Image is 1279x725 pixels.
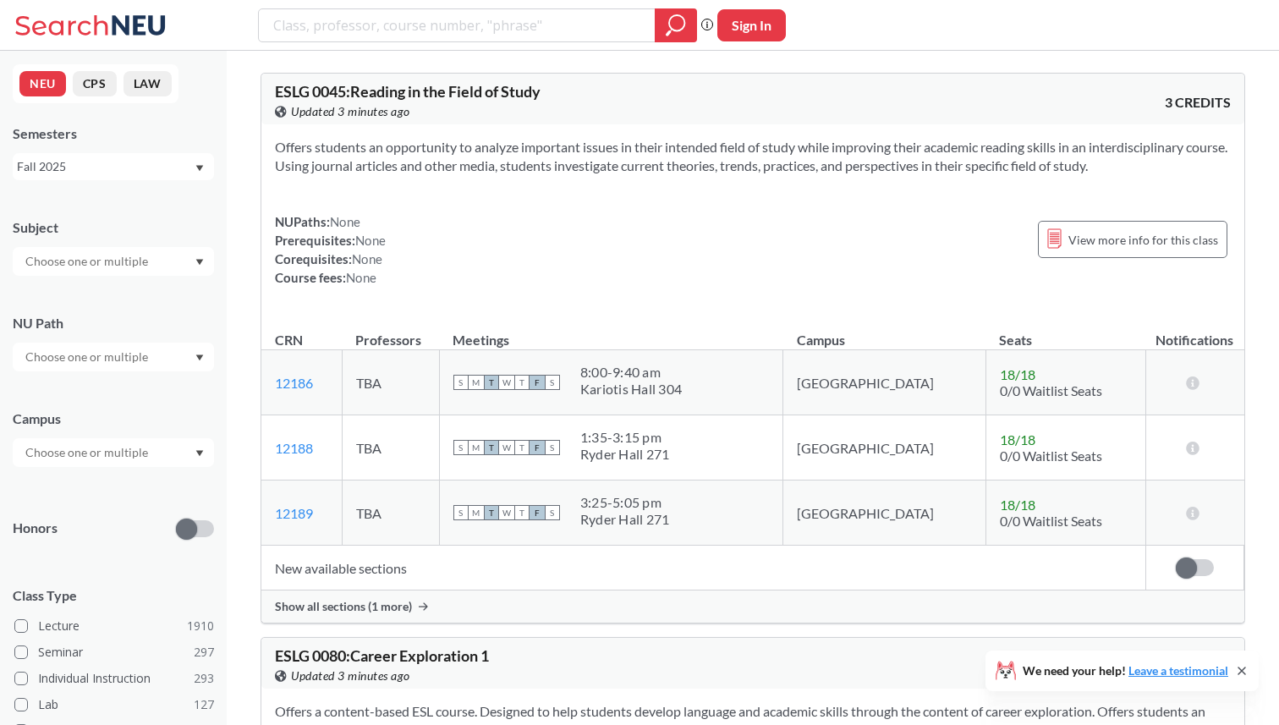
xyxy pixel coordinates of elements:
span: W [499,505,514,520]
span: S [453,440,469,455]
button: CPS [73,71,117,96]
span: View more info for this class [1068,229,1218,250]
svg: Dropdown arrow [195,259,204,266]
th: Meetings [439,314,783,350]
label: Individual Instruction [14,667,214,689]
input: Choose one or multiple [17,442,159,463]
span: 3 CREDITS [1165,93,1231,112]
span: W [499,375,514,390]
span: S [545,505,560,520]
input: Choose one or multiple [17,347,159,367]
div: Fall 2025 [17,157,194,176]
div: Semesters [13,124,214,143]
span: 297 [194,643,214,662]
span: T [484,440,499,455]
td: [GEOGRAPHIC_DATA] [783,481,985,546]
label: Lab [14,694,214,716]
div: CRN [275,331,303,349]
input: Choose one or multiple [17,251,159,272]
span: F [530,375,545,390]
svg: Dropdown arrow [195,165,204,172]
span: We need your help! [1023,665,1228,677]
a: 12188 [275,440,313,456]
span: ESLG 0045 : Reading in the Field of Study [275,82,541,101]
span: None [330,214,360,229]
div: Dropdown arrow [13,343,214,371]
span: 18 / 18 [1000,497,1035,513]
th: Seats [985,314,1145,350]
div: Campus [13,409,214,428]
td: TBA [342,350,439,415]
span: 0/0 Waitlist Seats [1000,513,1102,529]
th: Notifications [1145,314,1243,350]
div: Kariotis Hall 304 [580,381,682,398]
div: Ryder Hall 271 [580,511,670,528]
button: NEU [19,71,66,96]
span: S [545,440,560,455]
svg: Dropdown arrow [195,354,204,361]
span: F [530,505,545,520]
span: 1910 [187,617,214,635]
div: 8:00 - 9:40 am [580,364,682,381]
span: S [545,375,560,390]
span: M [469,375,484,390]
span: 18 / 18 [1000,431,1035,448]
span: F [530,440,545,455]
span: M [469,440,484,455]
button: Sign In [717,9,786,41]
div: NU Path [13,314,214,332]
div: 3:25 - 5:05 pm [580,494,670,511]
td: TBA [342,481,439,546]
td: TBA [342,415,439,481]
th: Professors [342,314,439,350]
div: Ryder Hall 271 [580,446,670,463]
span: None [352,251,382,266]
span: T [514,375,530,390]
div: NUPaths: Prerequisites: Corequisites: Course fees: [275,212,386,287]
span: T [484,375,499,390]
span: 0/0 Waitlist Seats [1000,382,1102,398]
a: Leave a testimonial [1128,663,1228,678]
td: [GEOGRAPHIC_DATA] [783,350,985,415]
span: None [346,270,376,285]
section: Offers students an opportunity to analyze important issues in their intended field of study while... [275,138,1231,175]
label: Lecture [14,615,214,637]
span: Show all sections (1 more) [275,599,412,614]
span: S [453,375,469,390]
label: Seminar [14,641,214,663]
span: None [355,233,386,248]
p: Honors [13,519,58,538]
div: Show all sections (1 more) [261,590,1244,623]
input: Class, professor, course number, "phrase" [272,11,643,40]
span: S [453,505,469,520]
span: Class Type [13,586,214,605]
div: Dropdown arrow [13,438,214,467]
div: magnifying glass [655,8,697,42]
span: 293 [194,669,214,688]
span: Updated 3 minutes ago [291,667,410,685]
span: M [469,505,484,520]
th: Campus [783,314,985,350]
span: W [499,440,514,455]
span: 18 / 18 [1000,366,1035,382]
div: Dropdown arrow [13,247,214,276]
span: ESLG 0080 : Career Exploration 1 [275,646,489,665]
td: New available sections [261,546,1145,590]
span: Updated 3 minutes ago [291,102,410,121]
span: T [484,505,499,520]
div: Subject [13,218,214,237]
span: 0/0 Waitlist Seats [1000,448,1102,464]
span: T [514,505,530,520]
td: [GEOGRAPHIC_DATA] [783,415,985,481]
button: LAW [124,71,172,96]
span: T [514,440,530,455]
div: Fall 2025Dropdown arrow [13,153,214,180]
svg: magnifying glass [666,14,686,37]
svg: Dropdown arrow [195,450,204,457]
div: 1:35 - 3:15 pm [580,429,670,446]
a: 12189 [275,505,313,521]
a: 12186 [275,375,313,391]
span: 127 [194,695,214,714]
